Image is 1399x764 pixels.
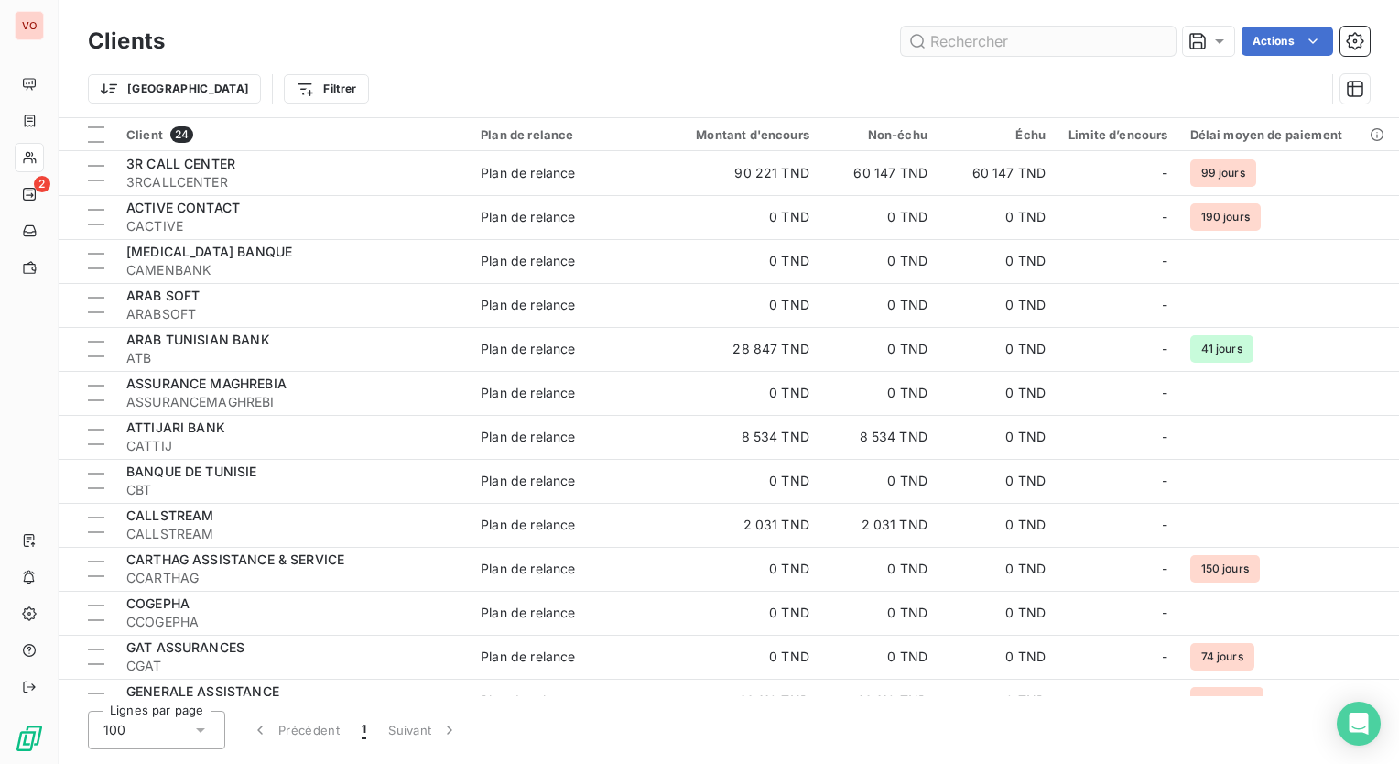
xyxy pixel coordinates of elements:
span: CACTIVE [126,217,459,235]
td: 60 147 TND [938,151,1057,195]
span: CAMENBANK [126,261,459,279]
span: CALLSTREAM [126,508,214,523]
span: 150 jours [1190,555,1260,583]
span: [MEDICAL_DATA] BANQUE [126,244,292,259]
span: - [1162,208,1167,226]
div: Plan de relance [481,340,575,358]
button: Filtrer [284,74,368,104]
td: 16 119 TND [662,679,820,723]
td: 0 TND [662,239,820,283]
div: Plan de relance [481,692,575,710]
td: 0 TND [820,547,938,591]
td: 0 TND [938,547,1057,591]
td: 0 TND [938,415,1057,459]
td: 0 TND [938,371,1057,415]
span: ASSURANCEMAGHREBI [126,393,459,411]
td: 60 147 TND [820,151,938,195]
div: Plan de relance [481,428,575,446]
button: 1 [351,711,377,749]
span: - [1162,384,1167,402]
span: - [1162,252,1167,270]
td: 0 TND [938,635,1057,679]
span: 24 [170,126,193,143]
div: Montant d'encours [673,127,809,142]
span: - [1162,164,1167,182]
span: 190 jours [1190,203,1261,231]
span: CATTIJ [126,437,459,455]
span: CALLSTREAM [126,525,459,543]
span: ARAB SOFT [126,288,200,303]
span: - [1162,340,1167,358]
div: Plan de relance [481,252,575,270]
td: 8 534 TND [820,415,938,459]
span: CBT [126,481,459,499]
span: CCOGEPHA [126,613,459,631]
td: 0 TND [662,371,820,415]
td: 16 119 TND [820,679,938,723]
td: 0 TND [662,635,820,679]
td: 0 TND [938,503,1057,547]
td: 0 TND [938,239,1057,283]
td: 8 534 TND [662,415,820,459]
span: 41 jours [1190,335,1253,363]
span: - [1162,296,1167,314]
div: Non-échu [831,127,927,142]
span: - [1162,560,1167,578]
span: - [1162,648,1167,666]
td: 0 TND [938,327,1057,371]
span: ARABSOFT [126,305,459,323]
h3: Clients [88,25,165,58]
div: Open Intercom Messenger [1337,702,1381,746]
div: Plan de relance [481,472,575,490]
span: ATB [126,349,459,367]
td: 0 TND [662,283,820,327]
td: 0 TND [938,591,1057,635]
td: 28 847 TND [662,327,820,371]
span: GENERALE ASSISTANCE [126,683,279,699]
div: Plan de relance [481,648,575,666]
div: Plan de relance [481,384,575,402]
td: 0 TND [820,371,938,415]
span: - [1162,604,1167,622]
span: CARTHAG ASSISTANCE & SERVICE [126,551,344,567]
span: 99 jours [1190,159,1256,187]
td: 90 221 TND [662,151,820,195]
div: Plan de relance [481,296,575,314]
span: 346 jours [1190,687,1263,715]
div: Plan de relance [481,164,575,182]
button: Suivant [377,711,470,749]
div: Limite d’encours [1068,127,1168,142]
div: Échu [949,127,1046,142]
span: CCARTHAG [126,569,459,587]
span: 3R CALL CENTER [126,156,235,171]
td: 0 TND [820,635,938,679]
td: 0 TND [662,195,820,239]
div: Plan de relance [481,208,575,226]
button: Actions [1242,27,1333,56]
div: Plan de relance [481,516,575,534]
span: BANQUE DE TUNISIE [126,464,257,479]
span: GAT ASSURANCES [126,639,244,655]
input: Rechercher [901,27,1176,56]
span: ASSURANCE MAGHREBIA [126,376,287,391]
div: Délai moyen de paiement [1190,127,1388,142]
td: 0 TND [938,679,1057,723]
div: VO [15,11,44,40]
img: Logo LeanPay [15,724,44,753]
td: 0 TND [820,327,938,371]
button: [GEOGRAPHIC_DATA] [88,74,261,104]
span: 100 [103,721,125,739]
td: 2 031 TND [820,503,938,547]
td: 0 TND [662,591,820,635]
span: 1 [362,721,366,739]
td: 0 TND [820,195,938,239]
span: 74 jours [1190,643,1254,671]
td: 0 TND [820,283,938,327]
div: Plan de relance [481,604,575,622]
div: Plan de relance [481,560,575,578]
td: 0 TND [662,547,820,591]
span: ARAB TUNISIAN BANK [126,332,270,347]
span: COGEPHA [126,595,190,611]
td: 0 TND [820,239,938,283]
div: Plan de relance [481,127,651,142]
